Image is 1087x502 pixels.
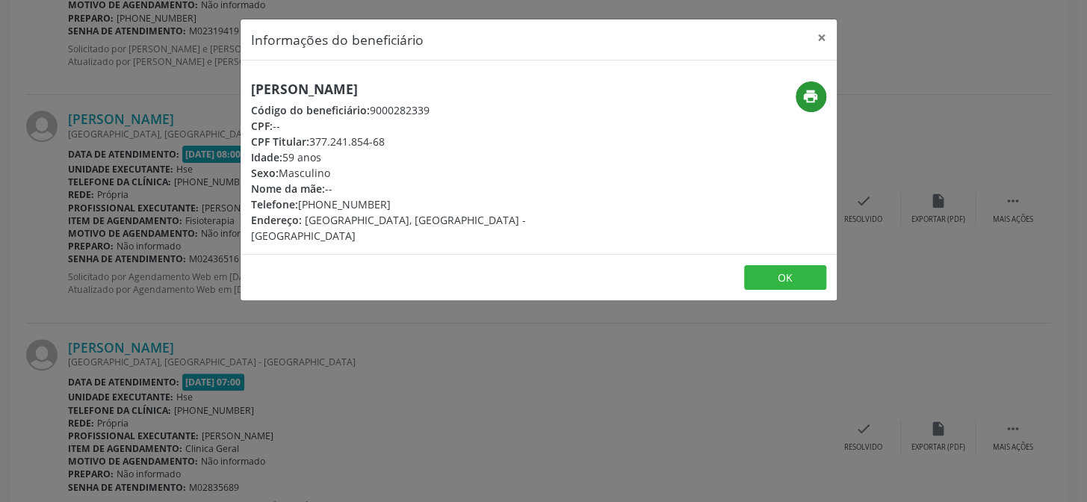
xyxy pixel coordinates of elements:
[251,182,325,196] span: Nome da mãe:
[251,103,370,117] span: Código do beneficiário:
[251,213,526,243] span: [GEOGRAPHIC_DATA], [GEOGRAPHIC_DATA] - [GEOGRAPHIC_DATA]
[796,81,826,112] button: print
[251,197,298,211] span: Telefone:
[251,81,628,97] h5: [PERSON_NAME]
[251,134,628,149] div: 377.241.854-68
[251,149,628,165] div: 59 anos
[251,30,424,49] h5: Informações do beneficiário
[251,102,628,118] div: 9000282339
[251,165,628,181] div: Masculino
[251,134,309,149] span: CPF Titular:
[802,88,819,105] i: print
[251,150,282,164] span: Idade:
[807,19,837,56] button: Close
[251,119,273,133] span: CPF:
[251,196,628,212] div: [PHONE_NUMBER]
[251,213,302,227] span: Endereço:
[251,118,628,134] div: --
[744,265,826,291] button: OK
[251,181,628,196] div: --
[251,166,279,180] span: Sexo:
